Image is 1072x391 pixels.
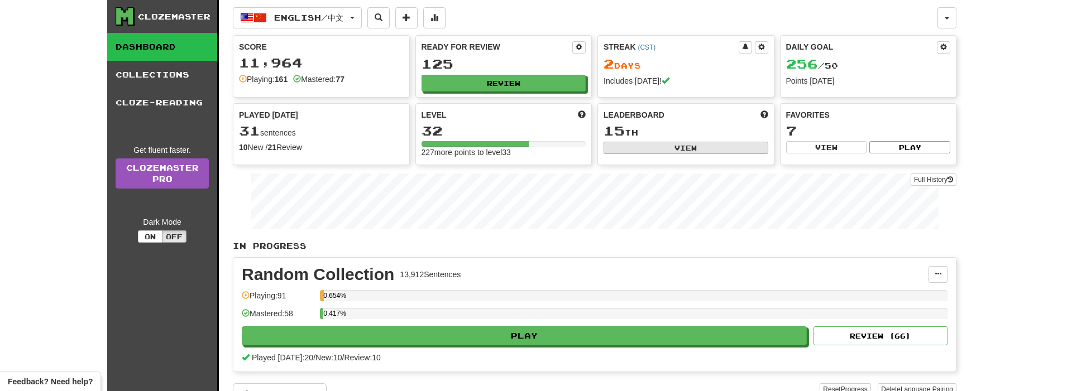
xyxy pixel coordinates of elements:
[422,41,573,52] div: Ready for Review
[239,143,248,152] strong: 10
[315,353,342,362] span: New: 10
[604,109,664,120] span: Leaderboard
[604,142,768,154] button: View
[233,7,362,28] button: English/中文
[116,144,209,156] div: Get fluent faster.
[422,147,586,158] div: 227 more points to level 33
[342,353,344,362] span: /
[760,109,768,120] span: This week in points, UTC
[242,326,807,345] button: Play
[239,124,404,138] div: sentences
[239,74,288,85] div: Playing:
[239,142,404,153] div: New / Review
[786,141,867,153] button: View
[422,75,586,91] button: Review
[813,326,947,345] button: Review (66)
[604,41,739,52] div: Streak
[786,75,951,86] div: Points [DATE]
[911,173,956,186] button: Full History
[242,290,314,308] div: Playing: 91
[116,216,209,228] div: Dark Mode
[239,41,404,52] div: Score
[786,61,838,70] span: / 50
[107,61,217,89] a: Collections
[336,75,344,84] strong: 77
[786,41,937,54] div: Daily Goal
[604,57,768,71] div: Day s
[116,158,209,189] a: ClozemasterPro
[786,124,951,138] div: 7
[267,143,276,152] strong: 21
[422,124,586,138] div: 32
[323,290,324,301] div: 0.654%
[578,109,586,120] span: Score more points to level up
[400,269,461,280] div: 13,912 Sentences
[869,141,950,153] button: Play
[344,353,380,362] span: Review: 10
[422,109,447,120] span: Level
[638,44,655,51] a: (CST)
[313,353,315,362] span: /
[367,7,390,28] button: Search sentences
[423,7,446,28] button: More stats
[604,124,768,138] div: th
[786,56,818,71] span: 256
[242,266,394,283] div: Random Collection
[786,109,951,120] div: Favorites
[252,353,313,362] span: Played [DATE]: 20
[604,75,768,86] div: Includes [DATE]!
[395,7,418,28] button: Add sentence to collection
[239,109,298,120] span: Played [DATE]
[275,75,288,84] strong: 161
[162,230,186,243] button: Off
[242,308,314,326] div: Mastered: 58
[107,89,217,117] a: Cloze-Reading
[107,33,217,61] a: Dashboard
[8,376,93,387] span: Open feedback widget
[422,57,586,71] div: 125
[239,56,404,70] div: 11,964
[138,230,162,243] button: On
[138,11,210,22] div: Clozemaster
[604,123,625,138] span: 15
[293,74,344,85] div: Mastered:
[604,56,614,71] span: 2
[233,240,956,252] p: In Progress
[274,13,343,22] span: English / 中文
[239,123,260,138] span: 31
